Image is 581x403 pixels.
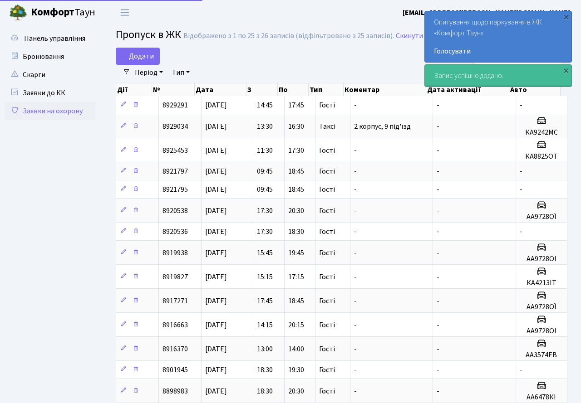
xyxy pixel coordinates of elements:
span: - [354,100,357,110]
span: - [437,185,439,194]
span: Гості [319,297,335,305]
span: 18:30 [288,227,304,237]
span: 20:15 [288,320,304,330]
span: 18:30 [257,365,273,375]
a: Скинути [396,32,423,40]
span: 19:45 [288,248,304,258]
h5: КА8825ОТ [520,152,563,161]
h5: АА9728ОЇ [520,213,563,221]
span: 8920538 [162,206,188,216]
h5: АА9728ОЇ [520,303,563,311]
span: 20:30 [288,386,304,396]
a: [EMAIL_ADDRESS][PERSON_NAME][DOMAIN_NAME] [403,7,570,18]
span: - [354,365,357,375]
th: З [246,83,277,96]
span: - [354,248,357,258]
span: Таксі [319,123,335,130]
span: 13:00 [257,344,273,354]
th: № [152,83,195,96]
span: Гості [319,273,335,281]
h5: АА9728ОІ [520,327,563,335]
h5: АА3574ЕВ [520,351,563,359]
span: 15:15 [257,272,273,282]
span: - [437,206,439,216]
span: - [437,100,439,110]
span: 16:30 [288,121,304,131]
div: × [561,12,571,21]
th: Дата [195,83,247,96]
span: 14:15 [257,320,273,330]
span: [DATE] [205,206,227,216]
h5: КА9242МС [520,128,563,137]
span: Додати [122,51,154,61]
span: 09:45 [257,166,273,176]
span: 17:45 [288,100,304,110]
span: Гості [319,147,335,154]
span: - [354,185,357,194]
span: [DATE] [205,365,227,375]
span: 8919827 [162,272,188,282]
span: [DATE] [205,166,227,176]
span: 17:45 [257,296,273,306]
span: 18:30 [257,386,273,396]
span: [DATE] [205,320,227,330]
span: - [520,185,522,194]
span: [DATE] [205,227,227,237]
th: Дії [116,83,152,96]
span: - [437,386,439,396]
span: Гості [319,321,335,329]
span: Панель управління [24,34,85,44]
span: - [354,344,357,354]
span: 13:30 [257,121,273,131]
span: - [520,166,522,176]
span: Пропуск в ЖК [116,27,181,43]
h5: АА6478КІ [520,393,563,402]
span: 18:45 [288,296,304,306]
span: 19:30 [288,365,304,375]
th: Авто [509,83,561,96]
span: 8901945 [162,365,188,375]
span: Таун [31,5,95,20]
button: Переключити навігацію [113,5,136,20]
h5: АА9728ОІ [520,255,563,263]
b: [EMAIL_ADDRESS][PERSON_NAME][DOMAIN_NAME] [403,8,570,18]
span: 17:30 [257,227,273,237]
span: 09:45 [257,185,273,194]
span: 8916663 [162,320,188,330]
a: Голосувати [434,46,562,57]
span: [DATE] [205,121,227,131]
div: Запис успішно додано. [425,65,571,87]
span: 8920536 [162,227,188,237]
span: 17:30 [257,206,273,216]
span: - [437,146,439,155]
span: [DATE] [205,146,227,155]
span: 18:45 [288,166,304,176]
span: - [437,166,439,176]
span: Гості [319,228,335,235]
h5: КА4213ІТ [520,279,563,287]
span: [DATE] [205,296,227,306]
a: Тип [168,65,193,80]
span: - [437,272,439,282]
span: 8929291 [162,100,188,110]
b: Комфорт [31,5,74,19]
th: Дата активації [426,83,509,96]
span: 17:15 [288,272,304,282]
span: - [437,365,439,375]
span: 8921797 [162,166,188,176]
a: Заявки на охорону [5,102,95,120]
span: 17:30 [288,146,304,155]
span: 20:30 [288,206,304,216]
a: Період [131,65,167,80]
span: - [354,227,357,237]
span: 8898983 [162,386,188,396]
span: 2 корпус, 9 під'їзд [354,121,411,131]
span: [DATE] [205,344,227,354]
span: 8917271 [162,296,188,306]
span: - [354,206,357,216]
div: Відображено з 1 по 25 з 26 записів (відфільтровано з 25 записів). [183,32,394,40]
a: Заявки до КК [5,84,95,102]
span: - [354,166,357,176]
span: - [437,344,439,354]
span: 8916370 [162,344,188,354]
